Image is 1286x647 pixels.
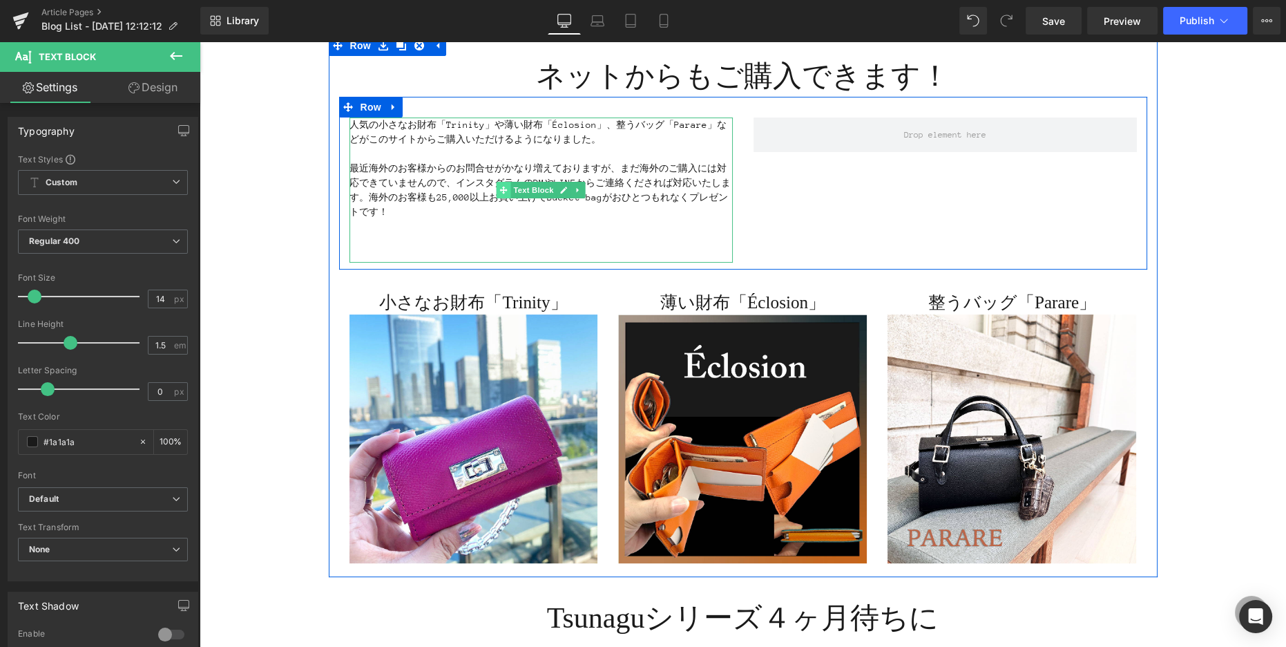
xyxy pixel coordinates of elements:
b: Custom [46,177,77,189]
p: 最近海外のお客様からのお問合せがかなり増えておりますが、まだ海外のご購入には対応できていませんので、インスタグラムのDMやLINEからご連絡くだされば対応いたします。海外のお客様も25,000以... [150,120,533,178]
span: Save [1042,14,1065,28]
span: Preview [1104,14,1141,28]
input: Color [44,434,132,449]
div: Text Styles [18,153,188,165]
div: Font Size [18,273,188,283]
div: Enable [18,628,144,643]
div: Typography [18,118,75,137]
a: Laptop [581,7,614,35]
b: Regular 400 [29,236,80,246]
div: Open Intercom Messenger [1239,600,1272,633]
a: New Library [200,7,269,35]
i: Default [29,494,59,505]
b: None [29,544,50,554]
button: Redo [992,7,1020,35]
a: Preview [1087,7,1158,35]
button: More [1253,7,1280,35]
span: Row [157,55,185,76]
div: % [154,430,187,454]
button: Undo [959,7,987,35]
a: Mobile [647,7,680,35]
a: Tablet [614,7,647,35]
a: Expand / Collapse [372,140,386,157]
div: Font Weight [18,214,188,224]
span: Text Block [39,51,96,62]
a: Design [103,72,203,103]
div: Text Color [18,412,188,422]
h2: 薄い財布「Éclosion」 [419,249,667,273]
span: Blog List - [DATE] 12:12:12 [41,21,162,32]
h1: ネットからもご購入できます！ [140,15,948,55]
div: Font [18,471,188,480]
a: Desktop [548,7,581,35]
div: Line Height [18,319,188,329]
span: Text Block [311,140,356,157]
h2: 小さなお財布「Trinity」 [150,249,399,273]
h1: Tsunaguシリーズ４ヶ月待ちに [140,556,948,597]
h2: 整うバッグ「Parare」 [688,249,937,273]
span: px [174,387,186,396]
span: Library [227,15,259,27]
span: px [174,294,186,303]
a: Expand / Collapse [185,55,203,76]
span: em [174,341,186,350]
a: Article Pages [41,7,200,18]
p: 人気の小さなお財布「Trinity」や薄い財布「Éclosion」、整うバッグ「Parare」などがこのサイトからご購入いただけるようになりました。 [150,76,533,105]
div: Letter Spacing [18,366,188,375]
span: Publish [1180,15,1214,26]
div: Text Transform [18,523,188,532]
div: Text Shadow [18,592,79,612]
button: Publish [1163,7,1247,35]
